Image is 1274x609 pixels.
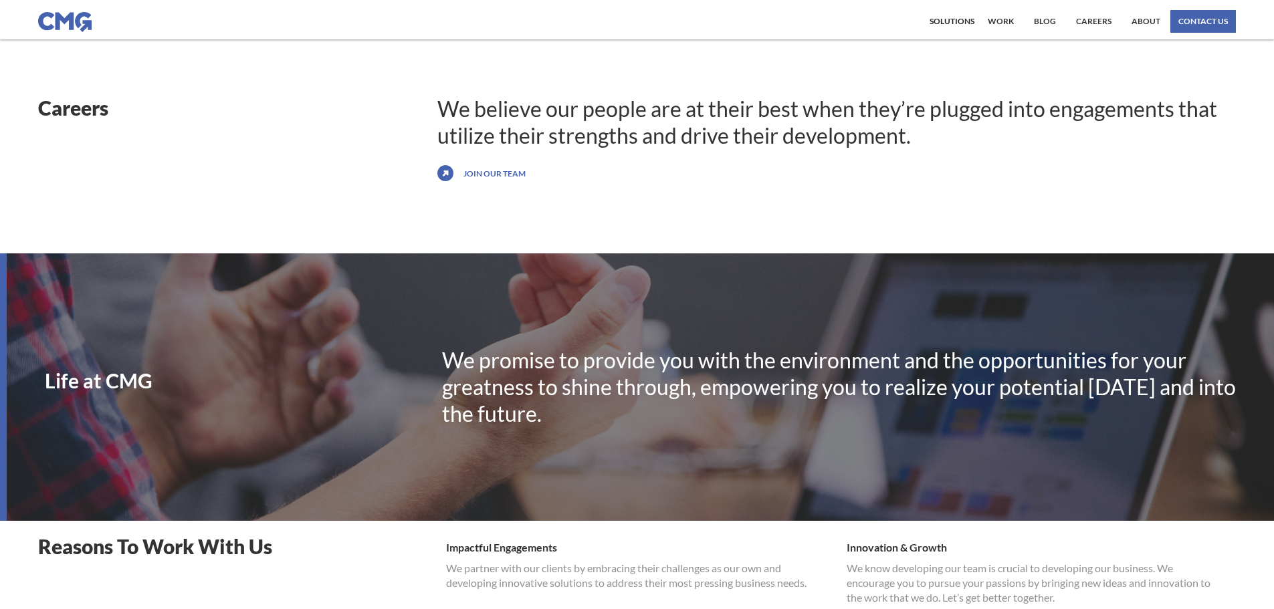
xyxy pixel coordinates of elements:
[930,17,974,25] div: Solutions
[1031,10,1059,33] a: Blog
[460,162,529,184] a: Join our team
[446,534,835,561] h1: Impactful Engagements
[437,162,453,184] img: icon with arrow pointing up and to the right.
[437,96,1236,149] div: We believe our people are at their best when they’re plugged into engagements that utilize their ...
[847,561,1236,605] h1: We know developing our team is crucial to developing our business. We encourage you to pursue you...
[984,10,1017,33] a: work
[38,96,437,120] h1: Careers
[1073,10,1115,33] a: Careers
[446,561,835,590] h1: We partner with our clients by embracing their challenges as our own and developing innovative so...
[38,12,92,32] img: CMG logo in blue.
[38,534,433,558] h1: Reasons To Work With Us
[442,347,1236,427] div: We promise to provide you with the environment and the opportunities for your greatness to shine ...
[45,370,442,390] h1: Life at CMG
[1178,17,1228,25] div: contact us
[847,534,1236,561] h1: Innovation & Growth
[1128,10,1164,33] a: About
